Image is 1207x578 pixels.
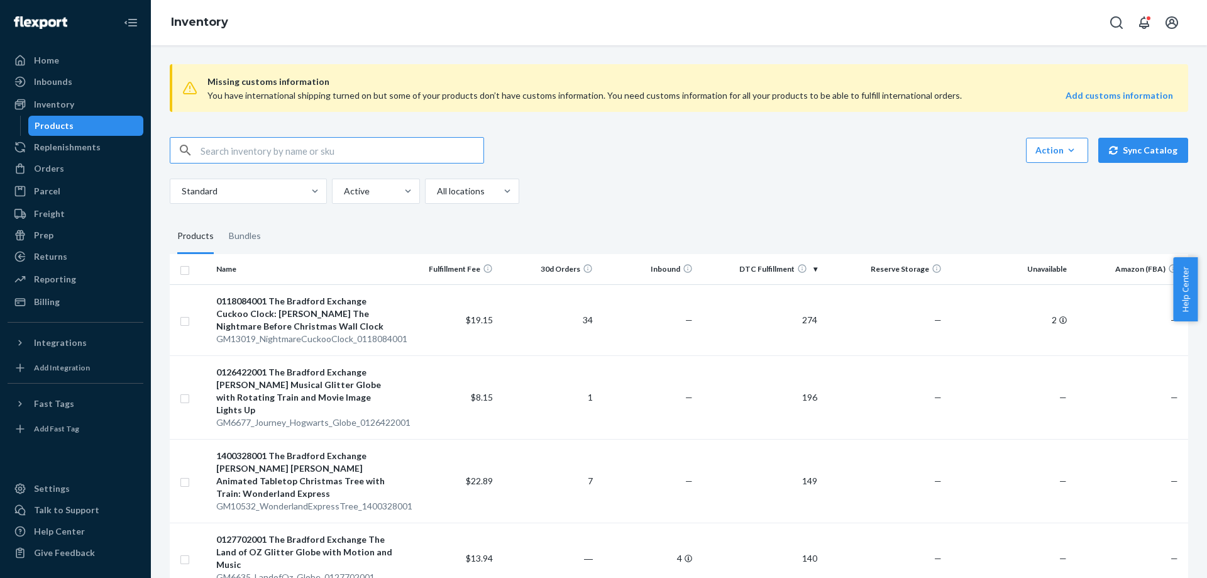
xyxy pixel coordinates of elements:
[8,181,143,201] a: Parcel
[8,500,143,520] a: Talk to Support
[34,185,60,197] div: Parcel
[171,15,228,29] a: Inventory
[34,547,95,559] div: Give Feedback
[8,204,143,224] a: Freight
[8,358,143,378] a: Add Integration
[8,479,143,499] a: Settings
[934,314,942,325] span: —
[207,74,1173,89] span: Missing customs information
[211,254,399,284] th: Name
[216,416,394,429] div: GM6677_Journey_Hogwarts_Globe_0126422001
[34,397,74,410] div: Fast Tags
[8,137,143,157] a: Replenishments
[8,394,143,414] button: Fast Tags
[1171,475,1178,486] span: —
[34,336,87,349] div: Integrations
[598,254,698,284] th: Inbound
[1066,89,1173,102] a: Add customs information
[207,89,980,102] div: You have international shipping turned on but some of your products don’t have customs informatio...
[8,225,143,245] a: Prep
[685,314,693,325] span: —
[436,185,437,197] input: All locations
[1035,144,1079,157] div: Action
[8,247,143,267] a: Returns
[8,158,143,179] a: Orders
[947,284,1071,355] td: 2
[34,273,76,286] div: Reporting
[1066,90,1173,101] strong: Add customs information
[28,116,144,136] a: Products
[685,392,693,403] span: —
[34,504,99,516] div: Talk to Support
[201,138,483,163] input: Search inventory by name or sku
[685,475,693,486] span: —
[1159,10,1184,35] button: Open account menu
[466,475,493,486] span: $22.89
[34,423,79,434] div: Add Fast Tag
[118,10,143,35] button: Close Navigation
[180,185,182,197] input: Standard
[343,185,344,197] input: Active
[698,284,822,355] td: 274
[698,355,822,439] td: 196
[934,392,942,403] span: —
[34,296,60,308] div: Billing
[498,254,598,284] th: 30d Orders
[8,94,143,114] a: Inventory
[229,219,261,254] div: Bundles
[216,333,394,345] div: GM13019_NightmareCuckooClock_0118084001
[498,439,598,523] td: 7
[8,269,143,289] a: Reporting
[34,162,64,175] div: Orders
[1026,138,1088,163] button: Action
[1072,254,1188,284] th: Amazon (FBA)
[947,254,1071,284] th: Unavailable
[34,250,67,263] div: Returns
[1059,553,1067,564] span: —
[498,284,598,355] td: 34
[34,362,90,373] div: Add Integration
[34,98,74,111] div: Inventory
[216,500,394,513] div: GM10532_WonderlandExpressTree_1400328001
[216,450,394,500] div: 1400328001 The Bradford Exchange [PERSON_NAME] [PERSON_NAME] Animated Tabletop Christmas Tree wit...
[1059,475,1067,486] span: —
[34,75,72,88] div: Inbounds
[8,543,143,563] button: Give Feedback
[1171,553,1178,564] span: —
[934,553,942,564] span: —
[8,333,143,353] button: Integrations
[34,208,65,220] div: Freight
[14,16,67,29] img: Flexport logo
[34,54,59,67] div: Home
[1104,10,1129,35] button: Open Search Box
[8,521,143,542] a: Help Center
[8,50,143,70] a: Home
[8,292,143,312] a: Billing
[216,366,394,416] div: 0126422001 The Bradford Exchange [PERSON_NAME] Musical Glitter Globe with Rotating Train and Movi...
[466,314,493,325] span: $19.15
[216,533,394,571] div: 0127702001 The Bradford Exchange The Land of OZ Glitter Globe with Motion and Music
[1173,257,1198,321] button: Help Center
[698,254,822,284] th: DTC Fulfillment
[34,141,101,153] div: Replenishments
[471,392,493,403] span: $8.15
[934,475,942,486] span: —
[8,72,143,92] a: Inbounds
[161,4,238,41] ol: breadcrumbs
[1059,392,1067,403] span: —
[34,525,85,538] div: Help Center
[177,219,214,254] div: Products
[399,254,499,284] th: Fulfillment Fee
[216,295,394,333] div: 0118084001 The Bradford Exchange Cuckoo Clock: [PERSON_NAME] The Nightmare Before Christmas Wall ...
[822,254,947,284] th: Reserve Storage
[1132,10,1157,35] button: Open notifications
[498,355,598,439] td: 1
[1171,392,1178,403] span: —
[466,553,493,564] span: $13.94
[1098,138,1188,163] button: Sync Catalog
[35,119,74,132] div: Products
[34,482,70,495] div: Settings
[34,229,53,242] div: Prep
[698,439,822,523] td: 149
